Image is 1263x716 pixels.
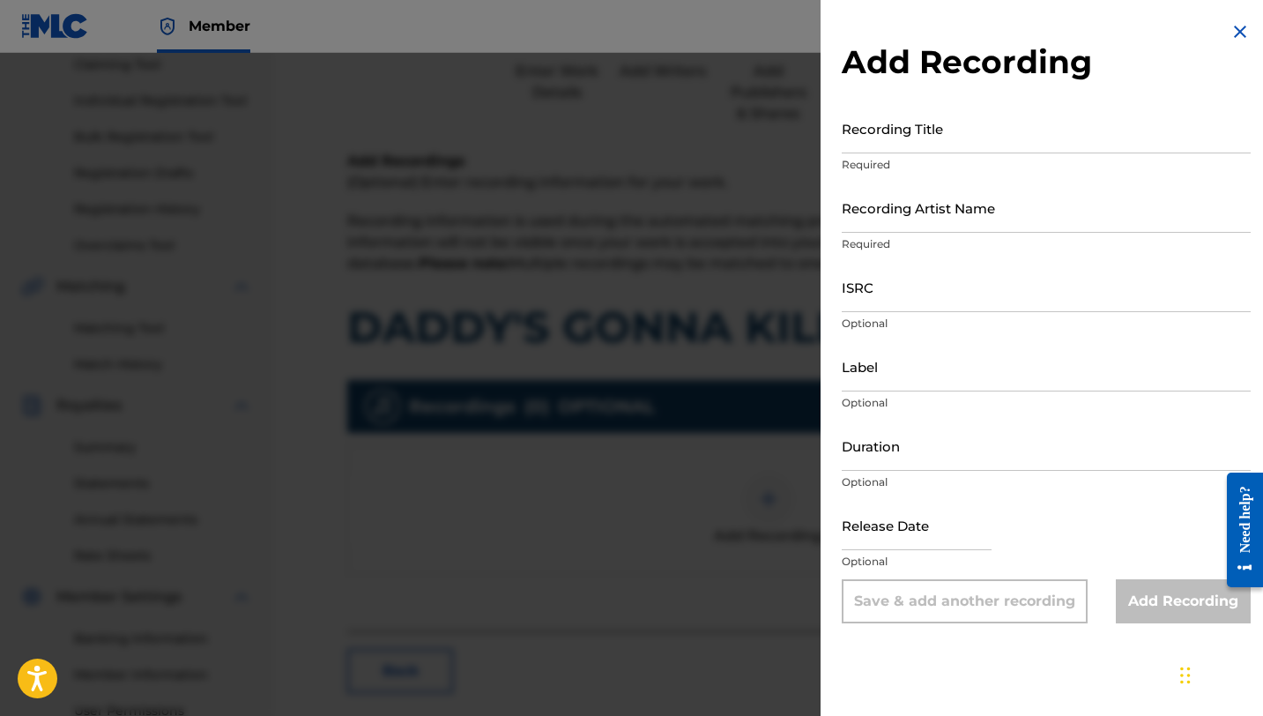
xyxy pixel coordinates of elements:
p: Optional [842,554,1251,570]
iframe: Resource Center [1214,459,1263,600]
img: Top Rightsholder [157,16,178,37]
h2: Add Recording [842,42,1251,82]
p: Optional [842,316,1251,332]
p: Optional [842,474,1251,490]
span: Member [189,16,250,36]
div: Drag [1180,649,1191,702]
p: Optional [842,395,1251,411]
p: Required [842,236,1251,252]
img: MLC Logo [21,13,89,39]
p: Required [842,157,1251,173]
iframe: Chat Widget [1175,631,1263,716]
